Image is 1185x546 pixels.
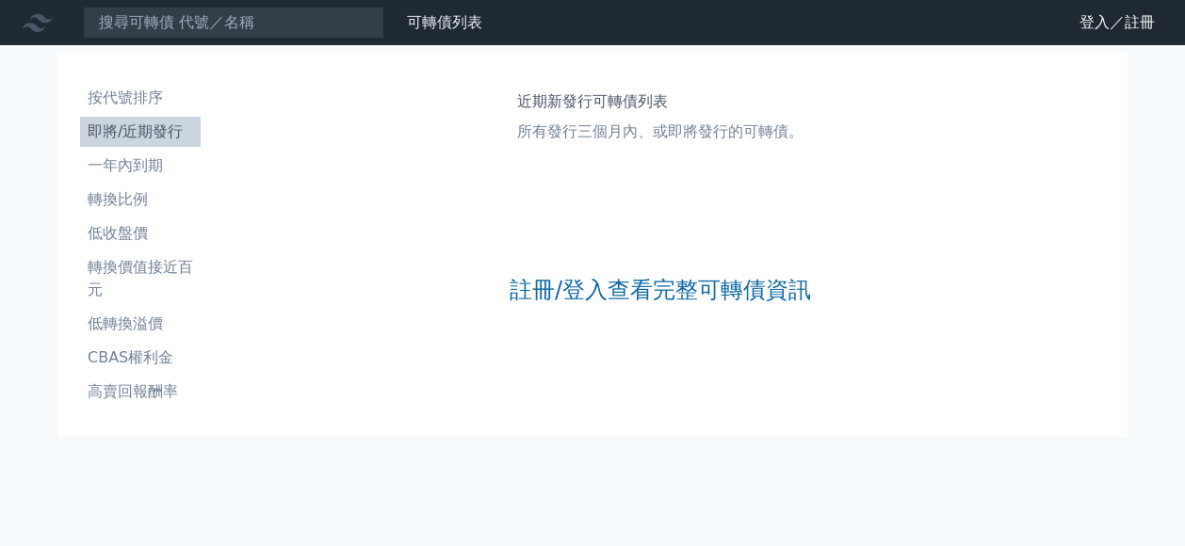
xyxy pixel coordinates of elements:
[80,309,201,339] a: 低轉換溢價
[80,313,201,335] li: 低轉換溢價
[80,256,201,301] li: 轉換價值接近百元
[407,13,482,31] a: 可轉債列表
[80,151,201,181] a: 一年內到期
[80,120,201,143] li: 即將/近期發行
[80,83,201,113] a: 按代號排序
[80,87,201,109] li: 按代號排序
[1064,8,1170,38] a: 登入／註冊
[80,188,201,211] li: 轉換比例
[80,117,201,147] a: 即將/近期發行
[80,346,201,369] li: CBAS權利金
[83,7,384,39] input: 搜尋可轉債 代號／名稱
[80,154,201,177] li: 一年內到期
[510,275,811,305] a: 註冊/登入查看完整可轉債資訊
[80,380,201,403] li: 高賣回報酬率
[80,222,201,245] li: 低收盤價
[80,343,201,373] a: CBAS權利金
[517,120,804,143] p: 所有發行三個月內、或即將發行的可轉債。
[80,218,201,249] a: 低收盤價
[80,185,201,215] a: 轉換比例
[80,377,201,407] a: 高賣回報酬率
[80,252,201,305] a: 轉換價值接近百元
[517,90,804,113] h1: 近期新發行可轉債列表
